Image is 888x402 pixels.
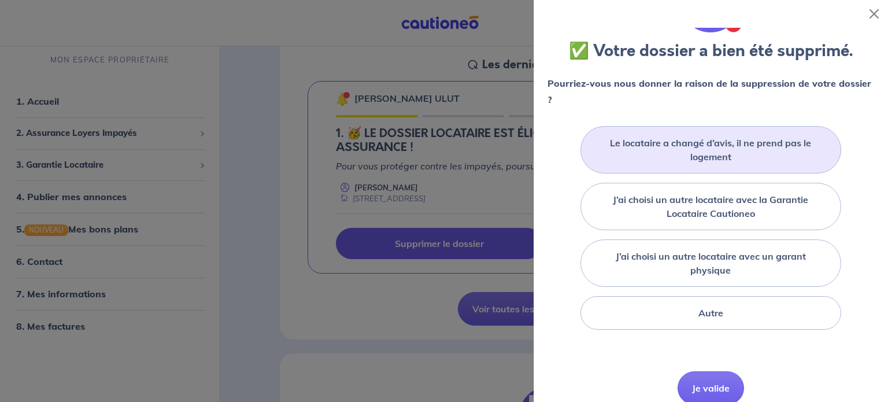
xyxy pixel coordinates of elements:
[865,5,883,23] button: Close
[547,78,871,105] strong: Pourriez-vous nous donner la raison de la suppression de votre dossier ?
[569,42,853,61] h3: ✅ Votre dossier a bien été supprimé.
[595,136,827,164] label: Le locataire a changé d’avis, il ne prend pas le logement
[698,306,723,320] label: Autre
[595,249,827,277] label: J’ai choisi un autre locataire avec un garant physique
[595,193,827,220] label: J’ai choisi un autre locataire avec la Garantie Locataire Cautioneo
